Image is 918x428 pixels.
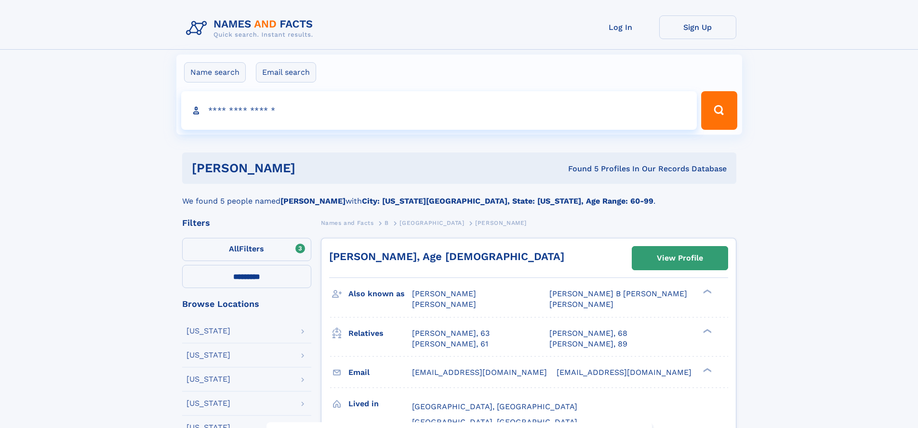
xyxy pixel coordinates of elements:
[701,367,712,373] div: ❯
[256,62,316,83] label: Email search
[385,220,389,226] span: B
[412,402,577,411] span: [GEOGRAPHIC_DATA], [GEOGRAPHIC_DATA]
[348,364,412,381] h3: Email
[182,184,736,207] div: We found 5 people named with .
[385,217,389,229] a: B
[399,217,464,229] a: [GEOGRAPHIC_DATA]
[182,238,311,261] label: Filters
[186,351,230,359] div: [US_STATE]
[329,250,564,262] a: [PERSON_NAME], Age [DEMOGRAPHIC_DATA]
[412,300,476,309] span: [PERSON_NAME]
[701,91,737,130] button: Search Button
[399,220,464,226] span: [GEOGRAPHIC_DATA]
[549,339,627,349] a: [PERSON_NAME], 89
[280,196,346,206] b: [PERSON_NAME]
[184,62,246,83] label: Name search
[348,396,412,412] h3: Lived in
[557,368,692,377] span: [EMAIL_ADDRESS][DOMAIN_NAME]
[348,286,412,302] h3: Also known as
[362,196,653,206] b: City: [US_STATE][GEOGRAPHIC_DATA], State: [US_STATE], Age Range: 60-99
[582,15,659,39] a: Log In
[412,417,577,427] span: [GEOGRAPHIC_DATA], [GEOGRAPHIC_DATA]
[632,247,728,270] a: View Profile
[192,162,432,174] h1: [PERSON_NAME]
[412,368,547,377] span: [EMAIL_ADDRESS][DOMAIN_NAME]
[186,400,230,407] div: [US_STATE]
[549,300,613,309] span: [PERSON_NAME]
[475,220,527,226] span: [PERSON_NAME]
[186,327,230,335] div: [US_STATE]
[412,328,490,339] a: [PERSON_NAME], 63
[657,247,703,269] div: View Profile
[412,339,488,349] a: [PERSON_NAME], 61
[432,164,727,174] div: Found 5 Profiles In Our Records Database
[348,325,412,342] h3: Relatives
[229,244,239,253] span: All
[549,328,627,339] a: [PERSON_NAME], 68
[549,289,687,298] span: [PERSON_NAME] B [PERSON_NAME]
[701,289,712,295] div: ❯
[182,219,311,227] div: Filters
[182,300,311,308] div: Browse Locations
[659,15,736,39] a: Sign Up
[182,15,321,41] img: Logo Names and Facts
[412,289,476,298] span: [PERSON_NAME]
[181,91,697,130] input: search input
[701,328,712,334] div: ❯
[186,375,230,383] div: [US_STATE]
[321,217,374,229] a: Names and Facts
